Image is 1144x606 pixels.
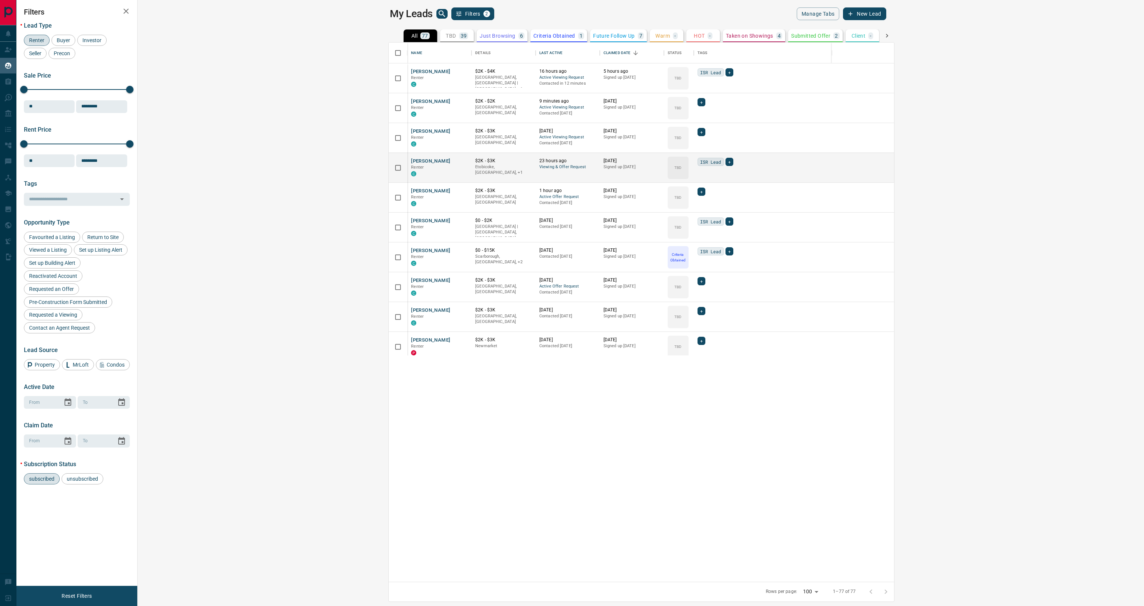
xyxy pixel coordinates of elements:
p: Contacted [DATE] [539,313,596,319]
span: + [700,307,703,315]
p: [DATE] [539,277,596,283]
div: Details [475,43,490,63]
p: Contacted [DATE] [539,200,596,206]
p: 9 minutes ago [539,98,596,104]
div: + [698,98,705,106]
button: [PERSON_NAME] [411,337,450,344]
span: + [700,188,703,195]
p: TBD [674,75,681,81]
p: [DATE] [539,337,596,343]
p: 39 [461,33,467,38]
span: + [728,218,731,225]
p: Client [852,33,865,38]
div: Return to Site [82,232,124,243]
span: Viewed a Listing [26,247,69,253]
div: Claimed Date [604,43,631,63]
p: Contacted [DATE] [539,343,596,349]
p: [DATE] [604,217,660,224]
div: Property [24,359,60,370]
p: $2K - $3K [475,337,532,343]
p: [GEOGRAPHIC_DATA], [GEOGRAPHIC_DATA] [475,104,532,116]
div: + [725,68,733,76]
p: TBD [674,224,681,230]
button: New Lead [843,7,886,20]
p: Contacted [DATE] [539,110,596,116]
p: [DATE] [539,217,596,224]
span: + [728,248,731,255]
p: [DATE] [604,307,660,313]
p: Signed up [DATE] [604,134,660,140]
p: $2K - $3K [475,307,532,313]
p: Contacted in 12 minutes [539,81,596,87]
p: Signed up [DATE] [604,254,660,260]
span: Active Offer Request [539,194,596,200]
span: Active Date [24,383,54,390]
span: 2 [484,11,489,16]
div: Requested a Viewing [24,309,82,320]
button: Reset Filters [57,590,97,602]
button: Manage Tabs [797,7,839,20]
div: MrLoft [62,359,94,370]
div: Status [664,43,694,63]
p: TBD [674,135,681,141]
button: [PERSON_NAME] [411,128,450,135]
button: Filters2 [451,7,494,20]
span: Renter [411,165,424,170]
span: Rent Price [24,126,51,133]
span: Lead Source [24,346,58,354]
div: + [698,277,705,285]
div: Pre-Construction Form Submitted [24,296,112,308]
button: Open [117,194,127,204]
p: 6 [520,33,523,38]
span: Buyer [54,37,73,43]
button: Choose date [60,434,75,449]
span: MrLoft [70,362,91,368]
p: All [411,33,417,38]
p: [GEOGRAPHIC_DATA] | [GEOGRAPHIC_DATA], [GEOGRAPHIC_DATA] [475,224,532,241]
p: [DATE] [604,247,660,254]
p: Contacted [DATE] [539,224,596,230]
p: 7 [639,33,642,38]
p: [DATE] [604,128,660,134]
p: - [674,33,676,38]
span: + [700,277,703,285]
div: Set up Building Alert [24,257,81,269]
button: [PERSON_NAME] [411,68,450,75]
p: [DATE] [539,128,596,134]
div: + [698,188,705,196]
span: Return to Site [85,234,121,240]
p: [DATE] [604,277,660,283]
span: Subscription Status [24,461,76,468]
div: Favourited a Listing [24,232,80,243]
p: TBD [674,344,681,349]
div: 100 [800,586,821,597]
p: $2K - $3K [475,188,532,194]
p: $2K - $3K [475,128,532,134]
p: TBD [674,105,681,111]
div: condos.ca [411,171,416,176]
p: 5 hours ago [604,68,660,75]
p: Contacted [DATE] [539,254,596,260]
div: Investor [77,35,107,46]
button: Choose date [60,395,75,410]
div: Status [668,43,682,63]
p: [DATE] [604,98,660,104]
p: [DATE] [539,247,596,254]
span: Active Viewing Request [539,75,596,81]
p: TBD [446,33,456,38]
span: Claim Date [24,422,53,429]
span: Favourited a Listing [26,234,78,240]
p: Contacted [DATE] [539,140,596,146]
div: Last Active [536,43,600,63]
span: Renter [411,254,424,259]
span: + [700,337,703,345]
span: + [700,128,703,136]
div: Reactivated Account [24,270,82,282]
span: Renter [411,314,424,319]
div: Renter [24,35,50,46]
span: Renter [411,75,424,80]
span: Seller [26,50,44,56]
div: Condos [96,359,130,370]
span: Pre-Construction Form Submitted [26,299,110,305]
p: [DATE] [604,188,660,194]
